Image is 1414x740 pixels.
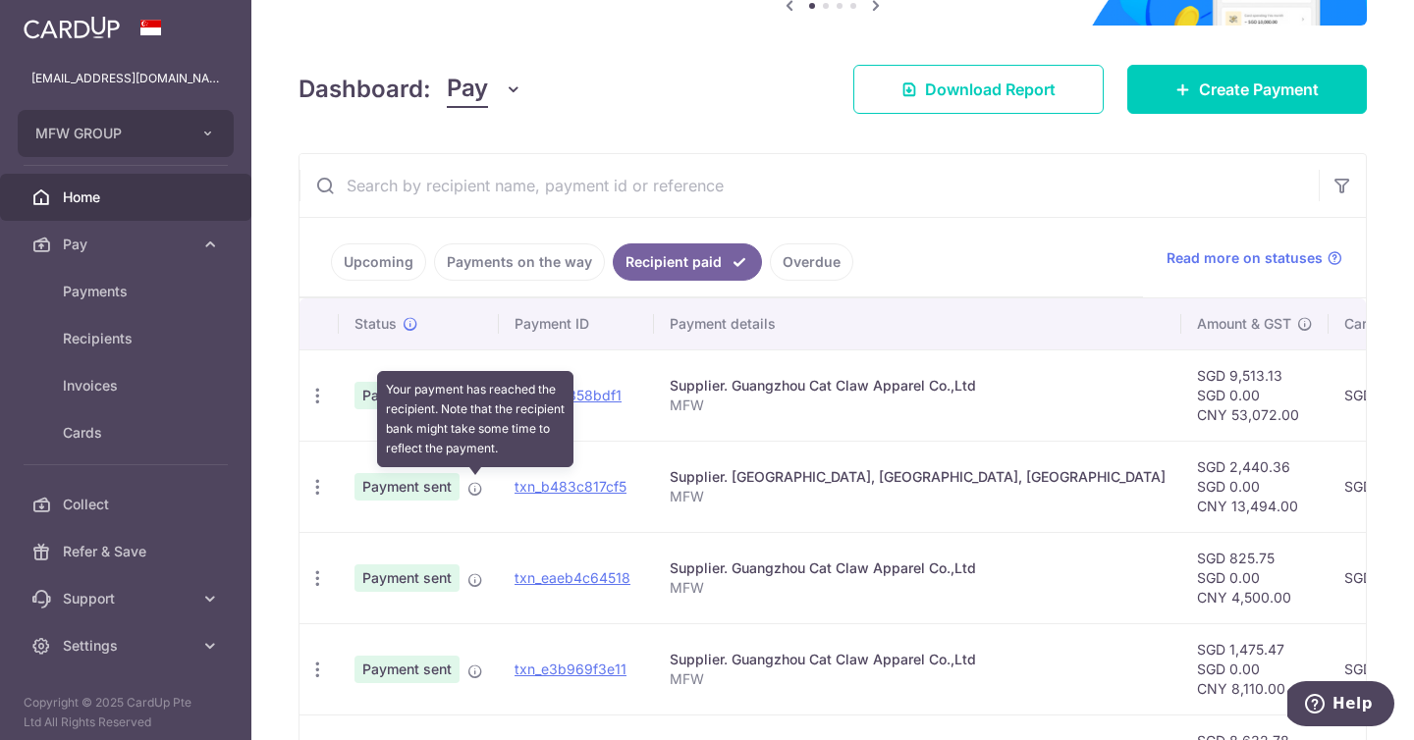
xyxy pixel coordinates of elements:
[331,243,426,281] a: Upcoming
[1287,681,1394,730] iframe: Opens a widget where you can find more information
[63,636,192,656] span: Settings
[670,396,1166,415] p: MFW
[670,650,1166,669] div: Supplier. Guangzhou Cat Claw Apparel Co.,Ltd
[670,578,1166,598] p: MFW
[63,589,192,608] span: Support
[1167,248,1323,268] span: Read more on statuses
[354,564,460,592] span: Payment sent
[670,669,1166,689] p: MFW
[18,110,234,157] button: MFW GROUP
[853,65,1104,114] a: Download Report
[299,72,431,107] h4: Dashboard:
[1197,314,1291,334] span: Amount & GST
[1181,623,1329,714] td: SGD 1,475.47 SGD 0.00 CNY 8,110.00
[1181,441,1329,532] td: SGD 2,440.36 SGD 0.00 CNY 13,494.00
[515,661,626,677] a: txn_e3b969f3e11
[354,473,460,501] span: Payment sent
[670,467,1166,487] div: Supplier. [GEOGRAPHIC_DATA], [GEOGRAPHIC_DATA], [GEOGRAPHIC_DATA]
[63,282,192,301] span: Payments
[31,69,220,88] p: [EMAIL_ADDRESS][DOMAIN_NAME]
[63,376,192,396] span: Invoices
[613,243,762,281] a: Recipient paid
[434,243,605,281] a: Payments on the way
[299,154,1319,217] input: Search by recipient name, payment id or reference
[447,71,488,108] span: Pay
[670,376,1166,396] div: Supplier. Guangzhou Cat Claw Apparel Co.,Ltd
[354,314,397,334] span: Status
[63,187,192,207] span: Home
[515,478,626,495] a: txn_b483c817cf5
[670,558,1166,578] div: Supplier. Guangzhou Cat Claw Apparel Co.,Ltd
[1167,248,1342,268] a: Read more on statuses
[1181,532,1329,623] td: SGD 825.75 SGD 0.00 CNY 4,500.00
[1199,78,1319,101] span: Create Payment
[770,243,853,281] a: Overdue
[377,371,573,467] div: Your payment has reached the recipient. Note that the recipient bank might take some time to refl...
[63,329,192,348] span: Recipients
[1127,65,1367,114] a: Create Payment
[63,235,192,254] span: Pay
[1181,349,1329,441] td: SGD 9,513.13 SGD 0.00 CNY 53,072.00
[63,542,192,561] span: Refer & Save
[63,495,192,514] span: Collect
[515,569,630,586] a: txn_eaeb4c64518
[499,298,654,349] th: Payment ID
[354,656,460,683] span: Payment sent
[670,487,1166,506] p: MFW
[925,78,1056,101] span: Download Report
[24,16,120,39] img: CardUp
[35,124,181,143] span: MFW GROUP
[63,423,192,443] span: Cards
[447,71,522,108] button: Pay
[654,298,1181,349] th: Payment details
[354,382,460,409] span: Payment sent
